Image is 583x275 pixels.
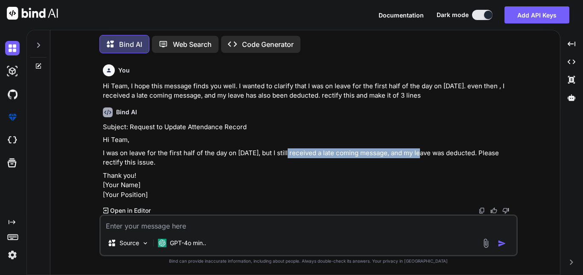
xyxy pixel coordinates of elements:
img: darkAi-studio [5,64,20,78]
img: dislike [502,207,509,214]
img: copy [478,207,485,214]
h6: Bind AI [116,108,137,116]
img: darkChat [5,41,20,55]
img: premium [5,110,20,124]
h6: You [118,66,130,75]
img: Bind AI [7,7,58,20]
p: Code Generator [242,39,294,49]
p: Bind can provide inaccurate information, including about people. Always double-check its answers.... [99,258,518,264]
img: Pick Models [142,240,149,247]
img: GPT-4o mini [158,239,166,247]
span: Documentation [379,12,424,19]
p: Hi Team, I hope this message finds you well. I wanted to clarify that I was on leave for the firs... [103,81,516,101]
p: GPT-4o min.. [170,239,206,247]
p: Web Search [173,39,212,49]
p: Subject: Request to Update Attendance Record [103,122,516,132]
img: cloudideIcon [5,133,20,148]
p: Source [120,239,139,247]
p: I was on leave for the first half of the day on [DATE], but I still received a late coming messag... [103,148,516,168]
span: Dark mode [437,11,469,19]
img: icon [498,239,506,248]
button: Add API Keys [504,6,569,23]
p: Thank you! [Your Name] [Your Position] [103,171,516,200]
img: settings [5,248,20,262]
img: githubDark [5,87,20,101]
img: attachment [481,238,491,248]
p: Hi Team, [103,135,516,145]
img: like [490,207,497,214]
p: Bind AI [119,39,142,49]
button: Documentation [379,11,424,20]
p: Open in Editor [110,206,151,215]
